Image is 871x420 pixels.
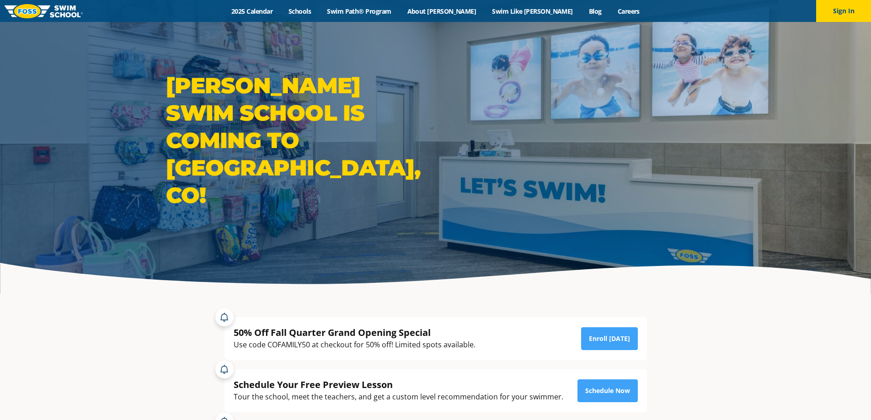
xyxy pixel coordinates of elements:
[166,72,431,209] h1: [PERSON_NAME] Swim School is coming to [GEOGRAPHIC_DATA], CO!
[234,326,476,339] div: 50% Off Fall Quarter Grand Opening Special
[399,7,484,16] a: About [PERSON_NAME]
[224,7,281,16] a: 2025 Calendar
[319,7,399,16] a: Swim Path® Program
[484,7,581,16] a: Swim Like [PERSON_NAME]
[609,7,647,16] a: Careers
[234,339,476,351] div: Use code COFAMILY50 at checkout for 50% off! Limited spots available.
[281,7,319,16] a: Schools
[577,379,638,402] a: Schedule Now
[5,4,83,18] img: FOSS Swim School Logo
[581,7,609,16] a: Blog
[581,327,638,350] a: Enroll [DATE]
[234,378,563,391] div: Schedule Your Free Preview Lesson
[234,391,563,403] div: Tour the school, meet the teachers, and get a custom level recommendation for your swimmer.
